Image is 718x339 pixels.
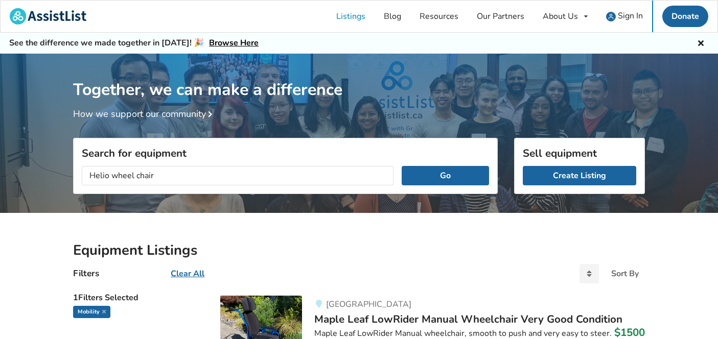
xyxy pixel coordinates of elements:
div: Sort By [611,270,639,278]
h3: Search for equipment [82,147,489,160]
h5: 1 Filters Selected [73,287,204,306]
h2: Equipment Listings [73,241,645,259]
h1: Together, we can make a difference [73,54,645,100]
div: Mobility [73,306,110,318]
a: How we support our community [73,108,216,120]
a: Resources [410,1,468,32]
img: user icon [606,12,616,21]
a: Our Partners [468,1,534,32]
div: About Us [543,12,578,20]
h3: $1500 [614,326,645,339]
a: user icon Sign In [597,1,652,32]
a: Browse Here [209,37,259,49]
button: Go [402,166,489,185]
span: Sign In [618,10,643,21]
h4: Filters [73,268,99,279]
h3: Sell equipment [523,147,636,160]
u: Clear All [171,268,204,279]
span: Maple Leaf LowRider Manual Wheelchair Very Good Condition [314,312,622,326]
a: Listings [327,1,375,32]
input: I am looking for... [82,166,393,185]
a: Create Listing [523,166,636,185]
a: Blog [375,1,410,32]
span: [GEOGRAPHIC_DATA] [326,299,411,310]
img: assistlist-logo [10,8,86,25]
a: Donate [662,6,708,27]
h5: See the difference we made together in [DATE]! 🎉 [9,38,259,49]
